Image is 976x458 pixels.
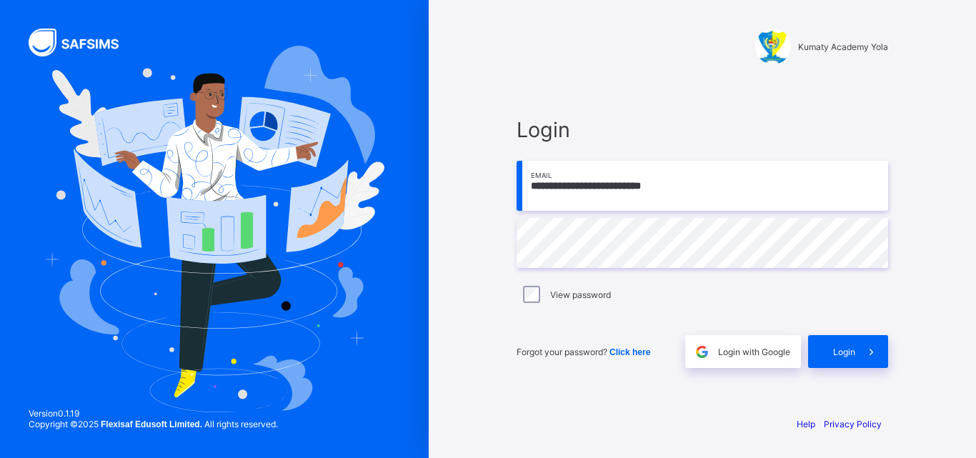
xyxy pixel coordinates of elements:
span: Login with Google [718,347,790,357]
a: Privacy Policy [824,419,882,429]
a: Click here [609,347,650,357]
span: Version 0.1.19 [29,408,278,419]
label: View password [550,289,611,300]
strong: Flexisaf Edusoft Limited. [101,419,202,429]
span: Login [517,117,888,142]
span: Kumaty Academy Yola [798,41,888,52]
span: Forgot your password? [517,347,650,357]
img: Hero Image [44,46,384,412]
span: Copyright © 2025 All rights reserved. [29,419,278,429]
a: Help [797,419,815,429]
img: google.396cfc9801f0270233282035f929180a.svg [694,344,710,360]
img: SAFSIMS Logo [29,29,136,56]
span: Login [833,347,855,357]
